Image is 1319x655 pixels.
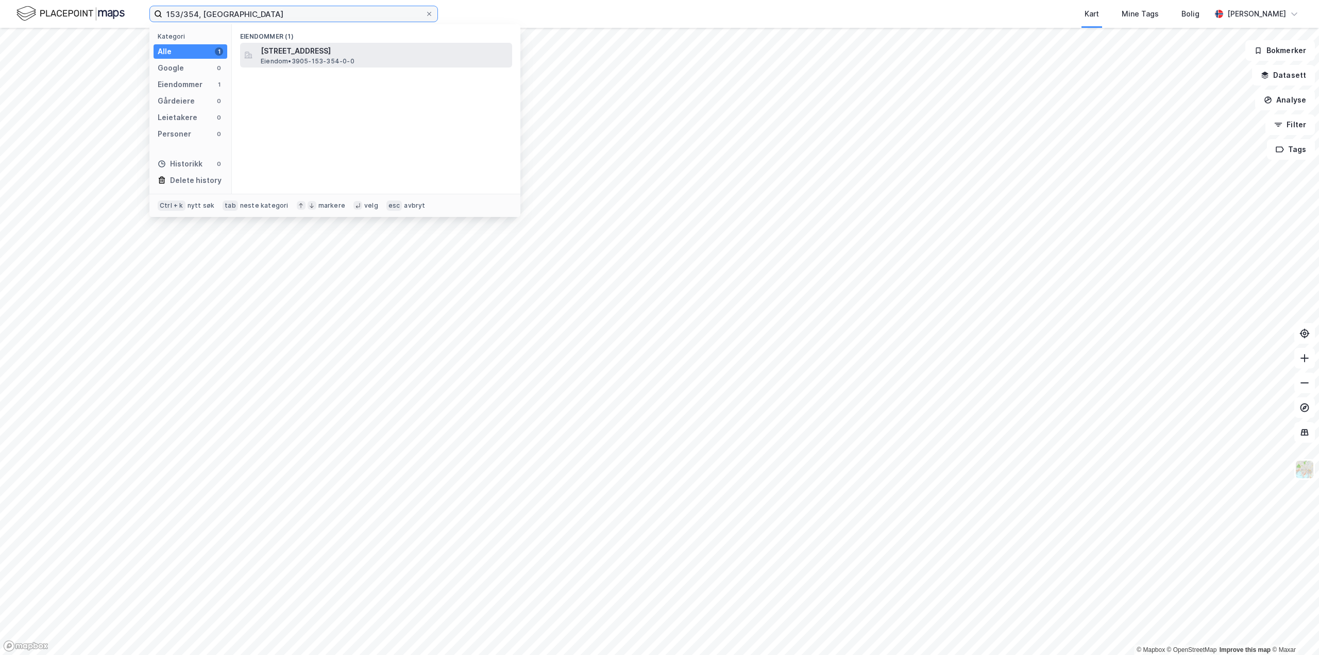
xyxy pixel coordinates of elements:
[1267,139,1315,160] button: Tags
[1295,460,1314,479] img: Z
[223,200,238,211] div: tab
[1255,90,1315,110] button: Analyse
[158,45,172,58] div: Alle
[318,201,345,210] div: markere
[158,95,195,107] div: Gårdeiere
[1267,606,1319,655] iframe: Chat Widget
[261,45,508,57] span: [STREET_ADDRESS]
[1122,8,1159,20] div: Mine Tags
[261,57,354,65] span: Eiendom • 3905-153-354-0-0
[170,174,222,187] div: Delete history
[215,130,223,138] div: 0
[215,160,223,168] div: 0
[1167,646,1217,653] a: OpenStreetMap
[215,64,223,72] div: 0
[1265,114,1315,135] button: Filter
[215,113,223,122] div: 0
[158,62,184,74] div: Google
[1252,65,1315,86] button: Datasett
[158,111,197,124] div: Leietakere
[232,24,520,43] div: Eiendommer (1)
[158,128,191,140] div: Personer
[240,201,289,210] div: neste kategori
[1267,606,1319,655] div: Kontrollprogram for chat
[364,201,378,210] div: velg
[1181,8,1199,20] div: Bolig
[386,200,402,211] div: esc
[158,200,185,211] div: Ctrl + k
[16,5,125,23] img: logo.f888ab2527a4732fd821a326f86c7f29.svg
[1220,646,1271,653] a: Improve this map
[215,97,223,105] div: 0
[158,32,227,40] div: Kategori
[215,47,223,56] div: 1
[158,158,202,170] div: Historikk
[215,80,223,89] div: 1
[3,640,48,652] a: Mapbox homepage
[1137,646,1165,653] a: Mapbox
[1245,40,1315,61] button: Bokmerker
[162,6,425,22] input: Søk på adresse, matrikkel, gårdeiere, leietakere eller personer
[188,201,215,210] div: nytt søk
[158,78,202,91] div: Eiendommer
[1085,8,1099,20] div: Kart
[404,201,425,210] div: avbryt
[1227,8,1286,20] div: [PERSON_NAME]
